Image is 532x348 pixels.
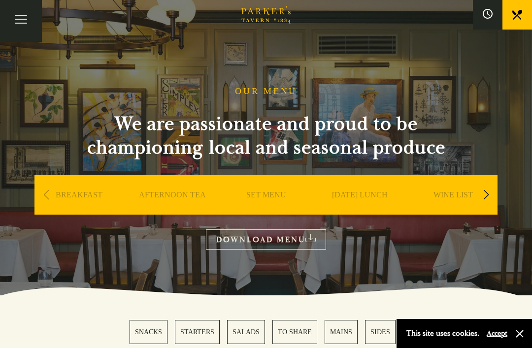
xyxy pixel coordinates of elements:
div: 2 / 9 [128,175,217,244]
div: 5 / 9 [409,175,498,244]
a: 2 / 6 [175,320,220,344]
a: [DATE] LUNCH [332,190,388,229]
div: Next slide [479,184,493,206]
a: SET MENU [246,190,286,229]
a: WINE LIST [433,190,473,229]
a: 1 / 6 [130,320,167,344]
a: 6 / 6 [365,320,396,344]
div: 3 / 9 [222,175,310,244]
a: DOWNLOAD MENU [206,229,326,250]
a: 5 / 6 [325,320,358,344]
h2: We are passionate and proud to be championing local and seasonal produce [69,112,463,159]
div: 1 / 9 [34,175,123,244]
a: 4 / 6 [272,320,317,344]
a: BREAKFAST [56,190,102,229]
p: This site uses cookies. [406,326,479,341]
div: 4 / 9 [315,175,404,244]
button: Accept [487,329,507,338]
button: Close and accept [515,329,525,339]
a: AFTERNOON TEA [139,190,206,229]
div: Previous slide [39,184,53,206]
h1: OUR MENU [235,86,297,97]
a: 3 / 6 [227,320,265,344]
